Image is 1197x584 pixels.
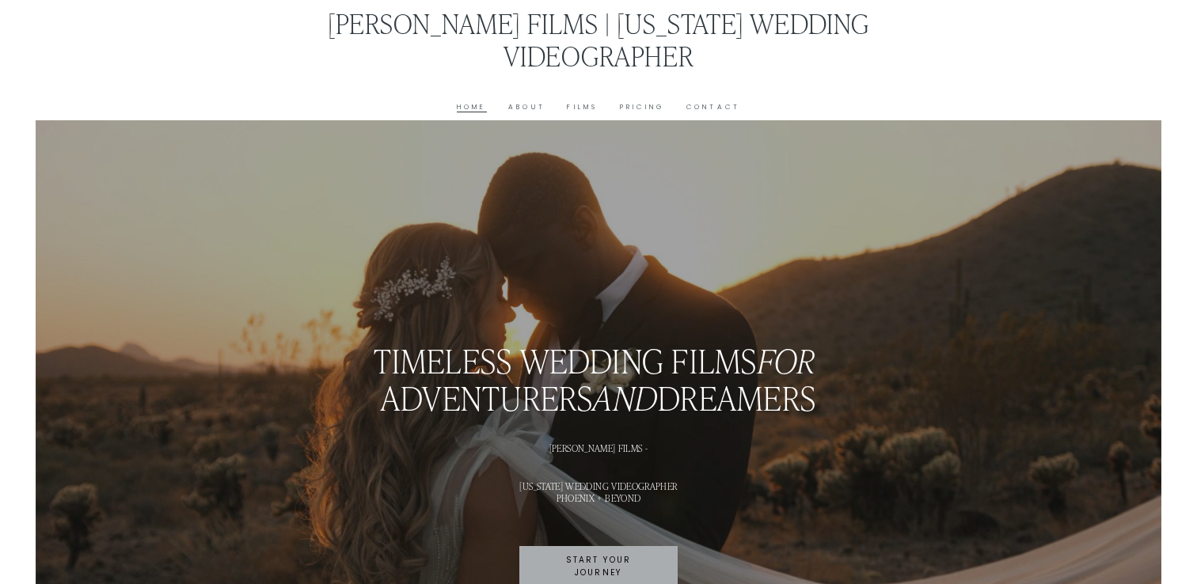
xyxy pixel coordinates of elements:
a: About [508,101,545,113]
h2: timeless wedding films ADVENTURERS DREAMERS [123,342,1073,415]
h1: [US_STATE] WEDDING VIDEOGRAPHER PHOENIX + BEYOND [123,480,1073,503]
em: for [758,339,816,381]
a: Films [567,101,598,113]
a: Contact [686,101,741,113]
a: [PERSON_NAME] Films | [US_STATE] Wedding Videographer [328,5,870,73]
a: Home [457,101,487,113]
em: and [593,376,658,419]
a: Pricing [620,101,665,113]
h1: [PERSON_NAME] FILMS - [123,442,1073,453]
